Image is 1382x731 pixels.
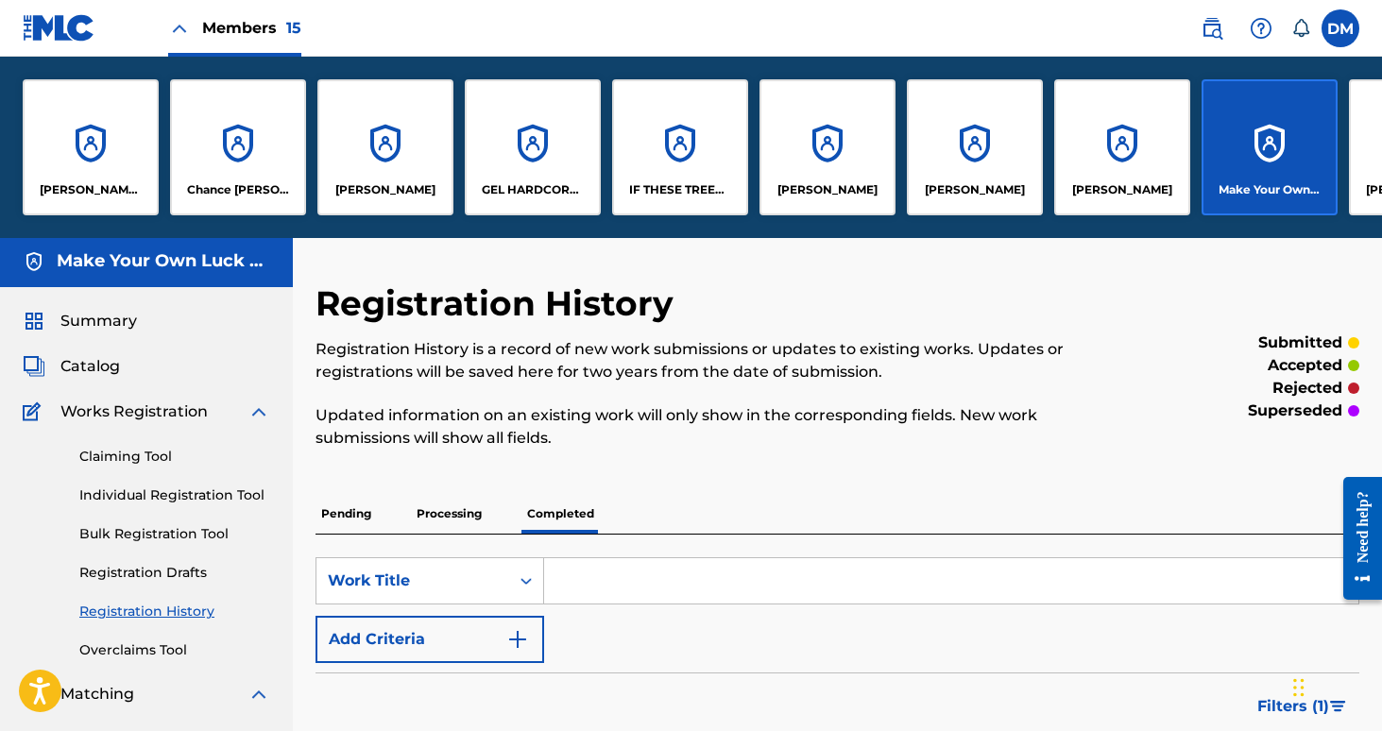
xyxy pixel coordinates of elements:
img: search [1201,17,1223,40]
p: submitted [1258,331,1342,354]
p: Luka Fischman [1072,181,1172,198]
a: Individual Registration Tool [79,485,270,505]
img: expand [247,400,270,423]
a: CatalogCatalog [23,355,120,378]
p: Make Your Own Luck Music [1219,181,1322,198]
p: David Kelly [335,181,435,198]
iframe: Resource Center [1329,463,1382,615]
h2: Registration History [316,282,683,325]
span: 15 [286,19,301,37]
a: Bulk Registration Tool [79,524,270,544]
span: Members [202,17,301,39]
p: GEL HARDCORE LLC [482,181,585,198]
div: Notifications [1291,19,1310,38]
div: Work Title [328,569,498,592]
img: Works Registration [23,400,47,423]
a: Accounts[PERSON_NAME] [759,79,896,215]
a: AccountsChance [PERSON_NAME] [170,79,306,215]
a: Accounts[PERSON_NAME] [907,79,1043,215]
p: Joshua Malett [925,181,1025,198]
a: Accounts[PERSON_NAME] [PERSON_NAME] [23,79,159,215]
img: help [1250,17,1272,40]
p: superseded [1248,399,1342,422]
a: AccountsGEL HARDCORE LLC [465,79,601,215]
span: Catalog [60,355,120,378]
a: SummarySummary [23,310,137,332]
p: rejected [1272,377,1342,399]
h5: Make Your Own Luck Music [57,250,270,272]
span: Works Registration [60,400,208,423]
img: Accounts [23,250,45,273]
button: Filters (1) [1246,683,1359,730]
p: Processing [411,494,487,534]
a: Accounts[PERSON_NAME] [1054,79,1190,215]
p: Chance Patrick Williams [187,181,290,198]
a: Registration Drafts [79,563,270,583]
img: MLC Logo [23,14,95,42]
img: Summary [23,310,45,332]
p: Completed [521,494,600,534]
img: 9d2ae6d4665cec9f34b9.svg [506,628,529,651]
p: Josh Resing [777,181,878,198]
p: Blair Victoria Howerton [40,181,143,198]
a: Public Search [1193,9,1231,47]
a: Overclaims Tool [79,640,270,660]
img: Catalog [23,355,45,378]
p: Pending [316,494,377,534]
a: AccountsMake Your Own Luck Music [1202,79,1338,215]
span: Matching [60,683,134,705]
span: Summary [60,310,137,332]
a: AccountsIF THESE TREES COULD TALK MUSIC [612,79,748,215]
p: IF THESE TREES COULD TALK MUSIC [629,181,732,198]
p: Registration History is a record of new work submissions or updates to existing works. Updates or... [316,338,1119,383]
button: Add Criteria [316,616,544,663]
p: accepted [1268,354,1342,377]
a: Accounts[PERSON_NAME] [317,79,453,215]
p: Updated information on an existing work will only show in the corresponding fields. New work subm... [316,404,1119,450]
a: Registration History [79,602,270,621]
div: Help [1242,9,1280,47]
div: Drag [1293,659,1305,716]
img: Close [168,17,191,40]
img: expand [247,683,270,705]
a: Claiming Tool [79,447,270,467]
iframe: Chat Widget [1288,640,1382,731]
div: User Menu [1322,9,1359,47]
span: Filters ( 1 ) [1257,695,1329,718]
